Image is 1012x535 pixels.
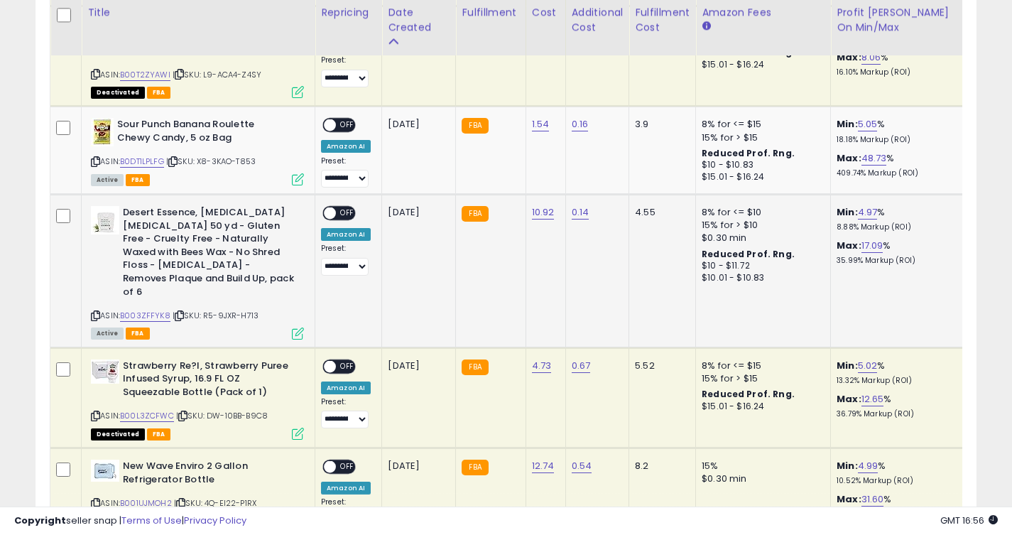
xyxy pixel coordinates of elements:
div: Amazon AI [321,140,371,153]
a: Privacy Policy [184,514,246,527]
p: 13.32% Markup (ROI) [837,376,954,386]
div: Amazon AI [321,382,371,394]
span: | SKU: L9-ACA4-Z4SY [173,69,261,80]
div: 15% for > $15 [702,372,820,385]
span: 2025-08-11 16:56 GMT [940,514,998,527]
b: Max: [837,239,861,252]
div: $10 - $10.83 [702,159,820,171]
p: 18.18% Markup (ROI) [837,135,954,145]
b: Reduced Prof. Rng. [702,248,795,260]
b: Max: [837,492,861,506]
img: 41dRRQoL3bL._SL40_.jpg [91,206,119,234]
div: 8% for <= $15 [702,360,820,372]
img: 41Wvd1QF0ML._SL40_.jpg [91,360,119,384]
a: B0DT1LPLFG [120,156,164,168]
div: ASIN: [91,360,304,438]
span: | SKU: DW-10BB-B9C8 [176,410,268,421]
a: 4.73 [532,359,552,373]
p: 36.79% Markup (ROI) [837,409,954,419]
a: 10.92 [532,205,555,220]
span: FBA [126,328,150,340]
div: $15.01 - $16.24 [702,59,820,71]
div: Profit [PERSON_NAME] on Min/Max [837,5,959,35]
div: 5.52 [635,360,685,372]
p: 35.99% Markup (ROI) [837,256,954,266]
div: 15% for > $15 [702,131,820,144]
div: % [837,118,954,144]
a: 0.14 [572,205,589,220]
div: Preset: [321,244,371,276]
a: 12.65 [861,392,884,406]
p: 16.10% Markup (ROI) [837,67,954,77]
div: ASIN: [91,18,304,97]
a: 17.09 [861,239,883,253]
a: 31.60 [861,492,884,507]
b: Min: [837,205,858,219]
div: Fulfillment Cost [635,5,690,35]
b: Min: [837,117,858,131]
div: Preset: [321,55,371,87]
div: Additional Cost [572,5,624,35]
div: Fulfillment [462,5,519,20]
a: 5.02 [858,359,878,373]
small: FBA [462,460,488,475]
a: B003ZFFYK8 [120,310,170,322]
div: % [837,460,954,486]
span: | SKU: R5-9JXR-H713 [173,310,259,321]
div: ASIN: [91,206,304,338]
b: Max: [837,392,861,406]
b: Min: [837,359,858,372]
a: Terms of Use [121,514,182,527]
a: B00L3ZCFWC [120,410,174,422]
div: Preset: [321,156,371,188]
span: All listings that are unavailable for purchase on Amazon for any reason other than out-of-stock [91,87,145,99]
div: [DATE] [388,118,445,131]
a: 5.05 [858,117,878,131]
div: ASIN: [91,118,304,184]
div: Preset: [321,397,371,429]
small: FBA [462,206,488,222]
span: OFF [336,360,359,372]
b: New Wave Enviro 2 Gallon Refrigerator Bottle [123,460,295,490]
span: FBA [147,428,171,441]
div: [DATE] [388,460,445,472]
span: OFF [336,461,359,473]
div: % [837,51,954,77]
div: Date Created [388,5,450,35]
div: Amazon AI [321,482,371,495]
div: $10.01 - $10.83 [702,272,820,284]
div: % [837,206,954,232]
strong: Copyright [14,514,66,527]
div: 8% for <= $10 [702,206,820,219]
p: 409.74% Markup (ROI) [837,168,954,178]
img: 51SGY7Cu8xL._SL40_.jpg [91,118,114,146]
a: 48.73 [861,151,887,166]
div: 4.55 [635,206,685,219]
b: Desert Essence, [MEDICAL_DATA] [MEDICAL_DATA] 50 yd - Gluten Free - Cruelty Free - Naturally Waxe... [123,206,295,302]
a: 0.16 [572,117,589,131]
div: seller snap | | [14,514,246,528]
a: 0.54 [572,459,592,473]
b: Reduced Prof. Rng. [702,147,795,159]
b: Reduced Prof. Rng. [702,388,795,400]
span: All listings currently available for purchase on Amazon [91,174,124,186]
p: 10.52% Markup (ROI) [837,476,954,486]
div: 3.9 [635,118,685,131]
small: Amazon Fees. [702,20,710,33]
a: 0.67 [572,359,591,373]
b: Max: [837,50,861,64]
div: % [837,393,954,419]
div: $10 - $11.72 [702,260,820,272]
div: $15.01 - $16.24 [702,171,820,183]
small: FBA [462,360,488,375]
div: % [837,152,954,178]
div: Repricing [321,5,376,20]
a: 8.06 [861,50,881,65]
div: [DATE] [388,206,445,219]
div: 8% for <= $15 [702,118,820,131]
div: Cost [532,5,560,20]
span: | SKU: X8-3KAO-T853 [166,156,256,167]
b: Min: [837,459,858,472]
a: 4.99 [858,459,878,473]
span: All listings that are unavailable for purchase on Amazon for any reason other than out-of-stock [91,428,145,441]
